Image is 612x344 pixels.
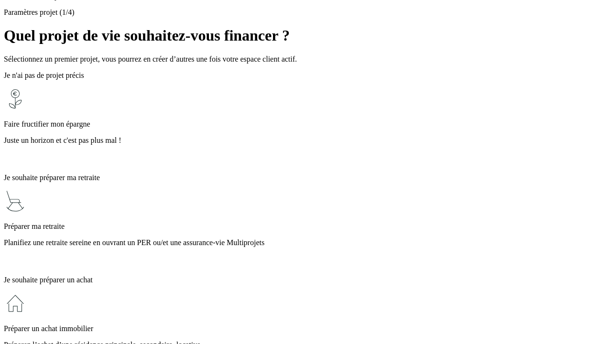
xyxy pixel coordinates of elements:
p: Faire fructifier mon épargne [4,120,608,129]
p: Préparer ma retraite [4,222,608,231]
p: Je n'ai pas de projet précis [4,71,608,80]
p: Juste un horizon et c'est pas plus mal ! [4,136,608,145]
p: Planifiez une retraite sereine en ouvrant un PER ou/et une assurance-vie Multiprojets [4,238,608,247]
p: Je souhaite préparer ma retraite [4,173,608,182]
span: Sélectionnez un premier projet, vous pourrez en créer d’autres une fois votre espace client actif. [4,55,297,63]
p: Préparer un achat immobilier [4,324,608,333]
p: Paramètres projet (1/4) [4,8,608,17]
p: Je souhaite préparer un achat [4,276,608,284]
iframe: Intercom live chat [579,312,602,334]
h1: Quel projet de vie souhaitez-vous financer ? [4,27,608,44]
